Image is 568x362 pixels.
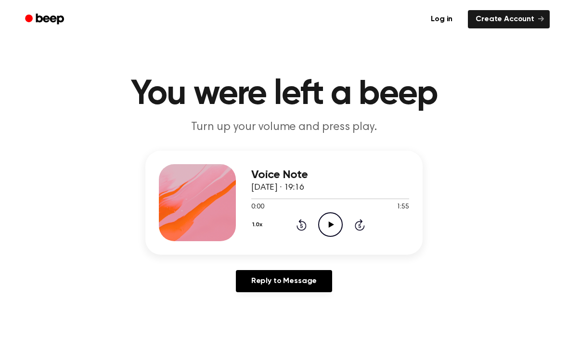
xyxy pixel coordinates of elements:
[236,270,332,292] a: Reply to Message
[18,10,73,29] a: Beep
[421,8,462,30] a: Log in
[38,77,530,112] h1: You were left a beep
[251,183,304,192] span: [DATE] · 19:16
[99,119,469,135] p: Turn up your volume and press play.
[251,168,409,181] h3: Voice Note
[251,217,266,233] button: 1.0x
[251,202,264,212] span: 0:00
[397,202,409,212] span: 1:55
[468,10,550,28] a: Create Account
